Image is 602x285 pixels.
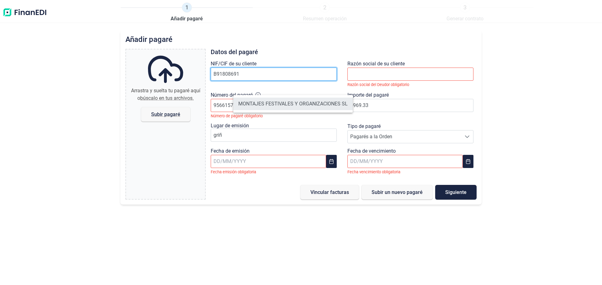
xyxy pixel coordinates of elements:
span: Siguiente [445,190,467,195]
span: 1 [182,3,192,13]
label: Fecha de emisión [211,147,250,155]
button: Subir un nuevo pagaré [362,185,433,200]
input: DD/MM/YYYY [347,155,463,168]
label: NIF/CIF de su cliente [211,60,256,68]
span: búscalo en tus archivos. [140,95,194,101]
label: Fecha de vencimiento [347,147,396,155]
h3: Datos del pagaré [211,49,477,55]
button: Vincular facturas [300,185,359,200]
a: 1Añadir pagaré [171,3,203,23]
h2: Añadir pagaré [125,35,477,44]
img: Logo de aplicación [3,3,47,23]
li: MONTAJES FESTIVALES Y ORGANIZACIONES SL [233,98,353,110]
label: Razón social de su cliente [347,60,405,68]
span: Subir un nuevo pagaré [372,190,423,195]
label: Importe del pagaré [347,91,389,99]
small: Fecha emisión obligatoria [211,170,256,174]
small: Fecha vencimiento obligatoria [347,170,400,174]
label: Tipo de pagaré [347,123,381,130]
span: Añadir pagaré [171,15,203,23]
button: Choose Date [326,155,337,168]
small: Número de pagaré obligatorio [211,114,263,118]
button: Choose Date [463,155,473,168]
span: Vincular facturas [310,190,349,195]
label: Lugar de emisión [211,123,249,129]
div: Arrastra y suelta tu pagaré aquí o [129,87,203,102]
input: DD/MM/YYYY [211,155,326,168]
span: Pagarés a la Orden [348,130,461,143]
span: Subir pagaré [151,112,180,117]
button: Siguiente [435,185,477,200]
small: Razón social del Deudor obligatorio [347,82,409,87]
label: Número del pagaré [211,91,253,99]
